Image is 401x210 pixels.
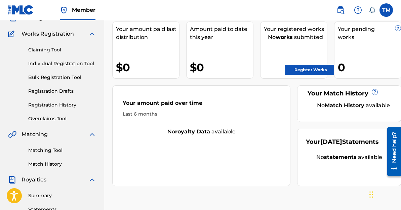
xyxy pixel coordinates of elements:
[369,7,375,13] div: Notifications
[351,3,365,17] div: Help
[285,65,336,75] a: Register Works
[28,101,96,109] a: Registration History
[28,60,96,67] a: Individual Registration Tool
[28,161,96,168] a: Match History
[22,130,48,138] span: Matching
[22,30,74,38] span: Works Registration
[276,34,293,40] strong: works
[88,176,96,184] img: expand
[338,25,401,41] div: Your pending works
[354,6,362,14] img: help
[22,176,46,184] span: Royalties
[28,88,96,95] a: Registration Drafts
[116,25,179,41] div: Your amount paid last distribution
[190,25,253,41] div: Amount paid to date this year
[320,138,342,145] span: [DATE]
[113,128,290,136] div: No available
[28,147,96,154] a: Matching Tool
[338,60,401,75] div: 0
[72,6,95,14] span: Member
[116,60,179,75] div: $0
[8,30,17,38] img: Works Registration
[8,5,34,15] img: MLC Logo
[123,111,280,118] div: Last 6 months
[372,89,377,95] span: ?
[28,74,96,81] a: Bulk Registration Tool
[369,184,373,205] div: Drag
[190,60,253,75] div: $0
[175,128,210,135] strong: royalty data
[379,3,393,17] div: User Menu
[306,137,379,146] div: Your Statements
[395,26,401,31] span: ?
[28,192,96,199] a: Summary
[264,33,327,41] div: No submitted
[8,130,16,138] img: Matching
[382,125,401,179] iframe: Resource Center
[28,115,96,122] a: Overclaims Tool
[60,6,68,14] img: Top Rightsholder
[264,25,327,33] div: Your registered works
[306,89,393,98] div: Your Match History
[324,154,357,160] strong: statements
[306,153,393,161] div: No available
[367,178,401,210] iframe: Chat Widget
[314,101,393,110] div: No available
[123,99,280,111] div: Your amount paid over time
[28,46,96,53] a: Claiming Tool
[325,102,364,109] strong: Match History
[8,176,16,184] img: Royalties
[88,130,96,138] img: expand
[88,30,96,38] img: expand
[336,6,345,14] img: search
[334,3,347,17] a: Public Search
[8,14,43,22] a: CatalogCatalog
